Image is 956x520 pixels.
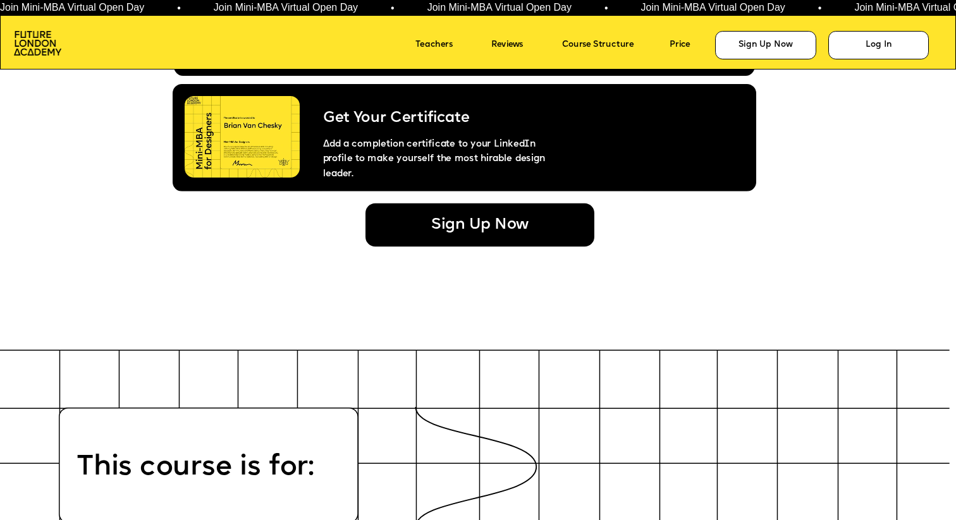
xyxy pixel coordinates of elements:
[670,37,707,54] a: Price
[491,37,542,54] a: Reviews
[14,31,61,55] img: image-aac980e9-41de-4c2d-a048-f29dd30a0068.png
[415,37,475,54] a: Teachers
[323,140,548,178] span: Add a completion certificate to your LinkedIn profile to make yourself the most hirable design le...
[323,111,470,126] span: Get Your Certificate
[562,37,661,54] a: Course Structure
[391,3,395,13] span: •
[177,3,181,13] span: •
[818,3,822,13] span: •
[77,451,525,484] p: This course is for:
[604,3,608,13] span: •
